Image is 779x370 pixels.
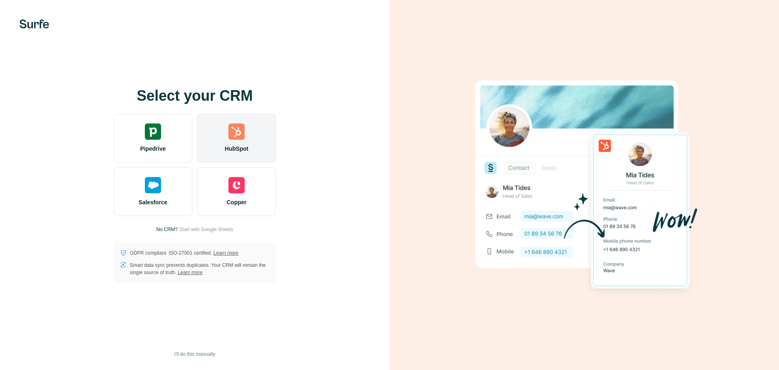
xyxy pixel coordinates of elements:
p: No CRM? [156,226,178,233]
p: Smart data sync prevents duplicates. Your CRM will remain the single source of truth. [130,262,269,276]
img: salesforce's logo [145,177,161,193]
img: copper's logo [228,177,245,193]
img: hubspot's logo [228,123,245,140]
a: Learn more [213,250,238,256]
img: Surfe's logo [19,19,49,28]
h1: Select your CRM [114,88,276,104]
span: HubSpot [225,145,248,153]
a: Learn more [178,270,202,275]
button: I’ll do this manually [168,348,221,360]
img: HUBSPOT image [471,67,698,303]
span: Copper [227,198,247,206]
span: Salesforce [139,198,168,206]
span: Pipedrive [140,145,166,153]
img: pipedrive's logo [145,123,161,140]
p: GDPR compliant. ISO-27001 certified. [130,249,238,257]
span: I’ll do this manually [174,351,215,358]
button: Start with Google Sheets [179,226,233,233]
